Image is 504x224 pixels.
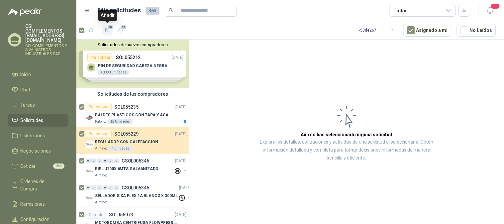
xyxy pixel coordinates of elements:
[8,198,68,210] a: Remisiones
[21,163,36,170] span: Cotizar
[95,119,106,124] p: Patojito
[146,7,159,15] span: 363
[95,193,178,199] p: SELLADOR SIKA FLEX 1A BLANCO X 300ML
[8,160,68,172] a: Cotizar269
[25,44,68,56] p: CSI COMPLEMENTOS Y SUMINISTROS INDUSTRIALES SAS
[91,185,96,190] div: 0
[53,164,64,169] span: 269
[175,212,186,218] p: [DATE]
[114,105,139,109] p: SOL055235
[108,185,113,190] div: 0
[21,71,31,78] span: Inicio
[76,127,189,154] a: Por cotizarSOL055229[DATE] Company LogoREGULADOR CON CALEFACCIONAlmatec1 Unidades
[91,159,96,163] div: 0
[256,138,438,162] p: Explora los detalles, cotizaciones y actividad de una solicitud al seleccionarla. Obtén informaci...
[8,129,68,142] a: Licitaciones
[21,117,44,124] span: Solicitudes
[97,159,102,163] div: 0
[86,103,112,111] div: Por cotizar
[21,200,45,208] span: Remisiones
[108,119,133,124] div: 12 Unidades
[484,5,496,17] button: 11
[175,104,186,110] p: [DATE]
[86,185,91,190] div: 0
[102,25,113,36] button: 30
[8,83,68,96] a: Chat
[108,159,113,163] div: 0
[114,185,119,190] div: 0
[86,114,94,122] img: Company Logo
[95,139,158,145] p: REGULADOR CON CALEFACCION
[95,173,108,178] p: Almatec
[21,216,50,223] span: Configuración
[8,99,68,111] a: Tareas
[98,6,141,15] h1: Mis solicitudes
[86,130,112,138] div: Por cotizar
[8,8,42,16] img: Logo peakr
[21,86,31,93] span: Chat
[21,147,51,155] span: Negociaciones
[86,211,106,219] div: Cerrado
[103,159,108,163] div: 0
[76,88,189,100] div: Solicitudes de tus compradores
[8,175,68,195] a: Órdenes de Compra
[95,166,158,172] p: RIEL U100X 6MTS GALVANIZADO
[86,194,94,202] img: Company Logo
[122,185,149,190] p: GSOL005345
[403,24,452,37] button: Asignado a mi
[121,25,127,30] span: 30
[86,141,94,149] img: Company Logo
[115,25,126,36] button: 30
[97,185,102,190] div: 0
[8,68,68,81] a: Inicio
[394,7,408,14] div: Todas
[76,40,189,88] div: Solicitudes de nuevos compradoresPor cotizarSOL055212[DATE] PIN DE SEGURIDAD CABEZA NEGRA40000 Un...
[86,159,91,163] div: 0
[175,131,186,137] p: [DATE]
[86,157,188,178] a: 0 0 0 0 0 0 GSOL005346[DATE] Company LogoRIEL U100X 6MTS GALVANIZADOAlmatec
[95,112,168,118] p: BALDES PLASTICOS CON TAPA Y ASA
[8,114,68,127] a: Solicitudes
[107,25,114,30] span: 30
[457,24,496,37] button: No Leídos
[179,185,191,191] p: [DATE]
[21,178,62,192] span: Órdenes de Compra
[21,101,35,109] span: Tareas
[98,10,117,21] div: Añadir
[109,212,133,217] p: SOL055073
[301,131,393,138] h3: Aún no has seleccionado niguna solicitud
[95,200,108,205] p: Almatec
[491,3,500,9] span: 11
[103,185,108,190] div: 0
[175,158,186,164] p: [DATE]
[86,184,192,205] a: 0 0 0 0 0 0 GSOL005345[DATE] Company LogoSELLADOR SIKA FLEX 1A BLANCO X 300MLAlmatec
[25,24,68,43] p: CSI COMPLEMENTOS [EMAIL_ADDRESS][DOMAIN_NAME]
[79,42,186,47] button: Solicitudes de nuevos compradores
[122,159,149,163] p: GSOL005346
[114,132,139,136] p: SOL055229
[95,146,108,151] p: Almatec
[357,25,398,36] div: 1 - 50 de 267
[21,132,45,139] span: Licitaciones
[86,168,94,175] img: Company Logo
[114,159,119,163] div: 0
[76,100,189,127] a: Por cotizarSOL055235[DATE] Company LogoBALDES PLASTICOS CON TAPA Y ASAPatojito12 Unidades
[109,146,132,151] div: 1 Unidades
[169,8,173,13] span: search
[8,145,68,157] a: Negociaciones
